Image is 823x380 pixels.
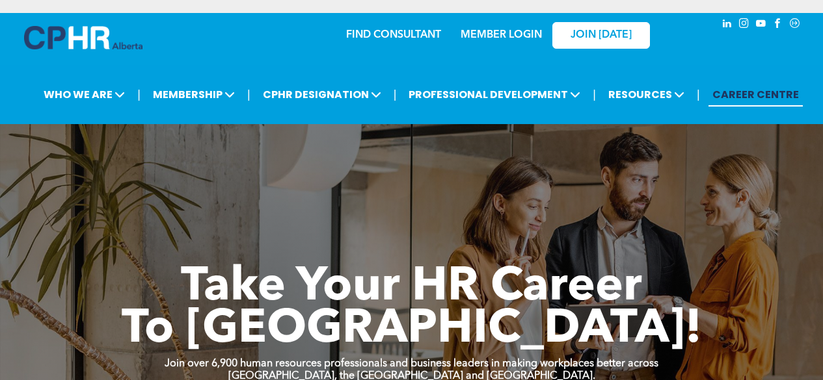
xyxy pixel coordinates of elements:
span: PROFESSIONAL DEVELOPMENT [405,82,584,107]
span: MEMBERSHIP [149,82,239,107]
li: | [593,81,596,108]
span: CPHR DESIGNATION [259,82,385,107]
span: RESOURCES [604,82,688,107]
a: MEMBER LOGIN [461,30,542,40]
span: WHO WE ARE [40,82,129,107]
li: | [394,81,397,108]
a: CAREER CENTRE [708,82,803,107]
a: facebook [771,16,785,34]
a: Social network [788,16,802,34]
a: linkedin [720,16,735,34]
img: A blue and white logo for cp alberta [24,26,142,49]
li: | [697,81,700,108]
a: FIND CONSULTANT [346,30,441,40]
li: | [137,81,141,108]
a: youtube [754,16,768,34]
a: JOIN [DATE] [552,22,650,49]
span: JOIN [DATE] [571,29,632,42]
a: instagram [737,16,751,34]
strong: Join over 6,900 human resources professionals and business leaders in making workplaces better ac... [165,359,658,369]
span: Take Your HR Career [181,264,642,311]
li: | [247,81,250,108]
span: To [GEOGRAPHIC_DATA]! [122,307,702,353]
